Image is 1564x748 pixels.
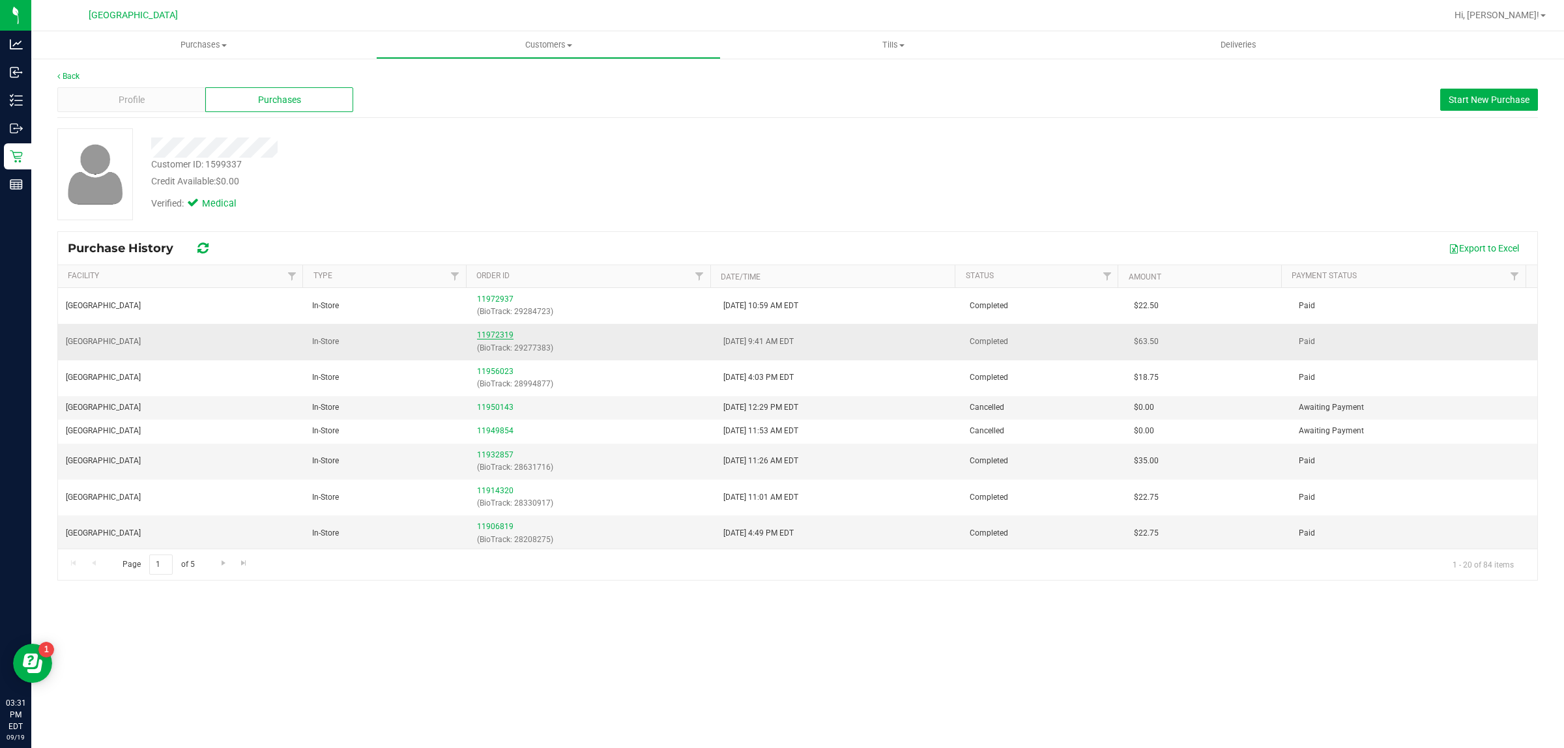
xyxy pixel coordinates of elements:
[477,330,514,339] a: 11972319
[312,336,339,348] span: In-Store
[477,450,514,459] a: 11932857
[723,371,794,384] span: [DATE] 4:03 PM EDT
[66,371,141,384] span: [GEOGRAPHIC_DATA]
[66,491,141,504] span: [GEOGRAPHIC_DATA]
[723,401,798,414] span: [DATE] 12:29 PM EDT
[6,732,25,742] p: 09/19
[202,197,254,211] span: Medical
[1449,94,1529,105] span: Start New Purchase
[970,425,1004,437] span: Cancelled
[970,455,1008,467] span: Completed
[970,401,1004,414] span: Cancelled
[1134,455,1159,467] span: $35.00
[1299,371,1315,384] span: Paid
[149,554,173,575] input: 1
[10,94,23,107] inline-svg: Inventory
[970,300,1008,312] span: Completed
[89,10,178,21] span: [GEOGRAPHIC_DATA]
[66,300,141,312] span: [GEOGRAPHIC_DATA]
[6,697,25,732] p: 03:31 PM EDT
[216,176,239,186] span: $0.00
[281,265,302,287] a: Filter
[66,401,141,414] span: [GEOGRAPHIC_DATA]
[1455,10,1539,20] span: Hi, [PERSON_NAME]!
[1203,39,1274,51] span: Deliveries
[970,527,1008,539] span: Completed
[1504,265,1526,287] a: Filter
[970,491,1008,504] span: Completed
[1299,491,1315,504] span: Paid
[1299,336,1315,348] span: Paid
[66,455,141,467] span: [GEOGRAPHIC_DATA]
[31,39,376,51] span: Purchases
[111,554,205,575] span: Page of 5
[477,378,708,390] p: (BioTrack: 28994877)
[312,401,339,414] span: In-Store
[1299,455,1315,467] span: Paid
[312,491,339,504] span: In-Store
[151,197,254,211] div: Verified:
[1440,237,1528,259] button: Export to Excel
[477,426,514,435] a: 11949854
[723,336,794,348] span: [DATE] 9:41 AM EDT
[31,31,376,59] a: Purchases
[1134,336,1159,348] span: $63.50
[376,31,721,59] a: Customers
[66,336,141,348] span: [GEOGRAPHIC_DATA]
[1096,265,1118,287] a: Filter
[1134,527,1159,539] span: $22.75
[477,486,514,495] a: 11914320
[723,425,798,437] span: [DATE] 11:53 AM EDT
[723,527,794,539] span: [DATE] 4:49 PM EDT
[10,122,23,135] inline-svg: Outbound
[38,642,54,657] iframe: Resource center unread badge
[66,425,141,437] span: [GEOGRAPHIC_DATA]
[1299,401,1364,414] span: Awaiting Payment
[312,527,339,539] span: In-Store
[476,271,510,280] a: Order ID
[689,265,710,287] a: Filter
[10,66,23,79] inline-svg: Inbound
[61,141,130,208] img: user-icon.png
[1292,271,1357,280] a: Payment Status
[1134,491,1159,504] span: $22.75
[258,93,301,107] span: Purchases
[68,271,99,280] a: Facility
[214,554,233,572] a: Go to the next page
[1134,401,1154,414] span: $0.00
[1299,300,1315,312] span: Paid
[723,491,798,504] span: [DATE] 11:01 AM EDT
[1442,554,1524,574] span: 1 - 20 of 84 items
[10,178,23,191] inline-svg: Reports
[970,336,1008,348] span: Completed
[1299,527,1315,539] span: Paid
[970,371,1008,384] span: Completed
[721,39,1065,51] span: Tills
[10,150,23,163] inline-svg: Retail
[119,93,145,107] span: Profile
[1440,89,1538,111] button: Start New Purchase
[477,497,708,510] p: (BioTrack: 28330917)
[723,300,798,312] span: [DATE] 10:59 AM EDT
[68,241,186,255] span: Purchase History
[1129,272,1161,281] a: Amount
[312,455,339,467] span: In-Store
[477,342,708,354] p: (BioTrack: 29277383)
[313,271,332,280] a: Type
[13,644,52,683] iframe: Resource center
[312,371,339,384] span: In-Store
[723,455,798,467] span: [DATE] 11:26 AM EDT
[477,461,708,474] p: (BioTrack: 28631716)
[151,158,242,171] div: Customer ID: 1599337
[721,31,1065,59] a: Tills
[312,300,339,312] span: In-Store
[477,295,514,304] a: 11972937
[477,367,514,376] a: 11956023
[966,271,994,280] a: Status
[1134,300,1159,312] span: $22.50
[1299,425,1364,437] span: Awaiting Payment
[477,534,708,546] p: (BioTrack: 28208275)
[477,522,514,531] a: 11906819
[477,306,708,318] p: (BioTrack: 29284723)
